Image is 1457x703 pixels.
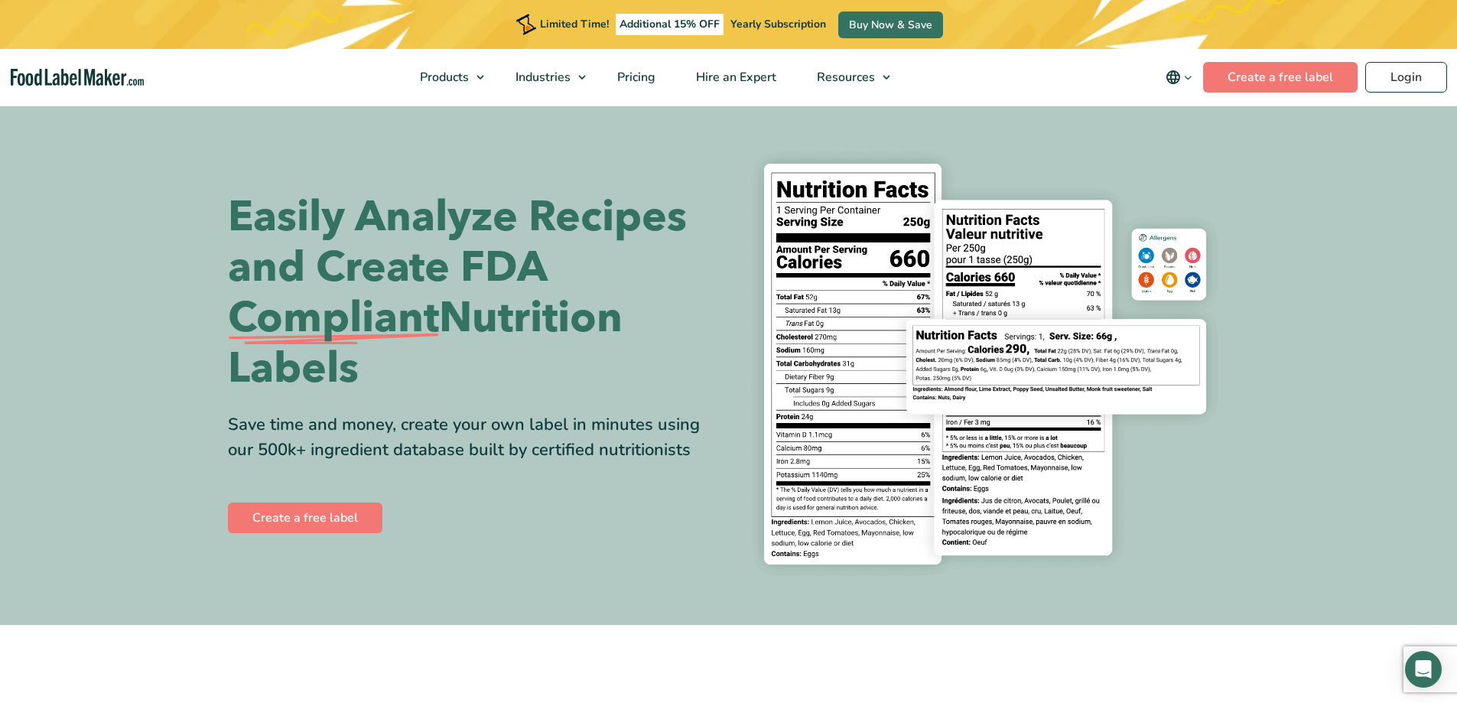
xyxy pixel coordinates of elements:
[228,293,439,343] span: Compliant
[1203,62,1358,93] a: Create a free label
[613,69,657,86] span: Pricing
[228,503,382,533] a: Create a free label
[1405,651,1442,688] div: Open Intercom Messenger
[616,14,724,35] span: Additional 15% OFF
[228,412,717,463] div: Save time and money, create your own label in minutes using our 500k+ ingredient database built b...
[812,69,876,86] span: Resources
[838,11,943,38] a: Buy Now & Save
[228,192,717,394] h1: Easily Analyze Recipes and Create FDA Nutrition Labels
[691,69,778,86] span: Hire an Expert
[511,69,572,86] span: Industries
[797,49,898,106] a: Resources
[415,69,470,86] span: Products
[730,17,826,31] span: Yearly Subscription
[597,49,672,106] a: Pricing
[540,17,609,31] span: Limited Time!
[400,49,492,106] a: Products
[676,49,793,106] a: Hire an Expert
[496,49,594,106] a: Industries
[1365,62,1447,93] a: Login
